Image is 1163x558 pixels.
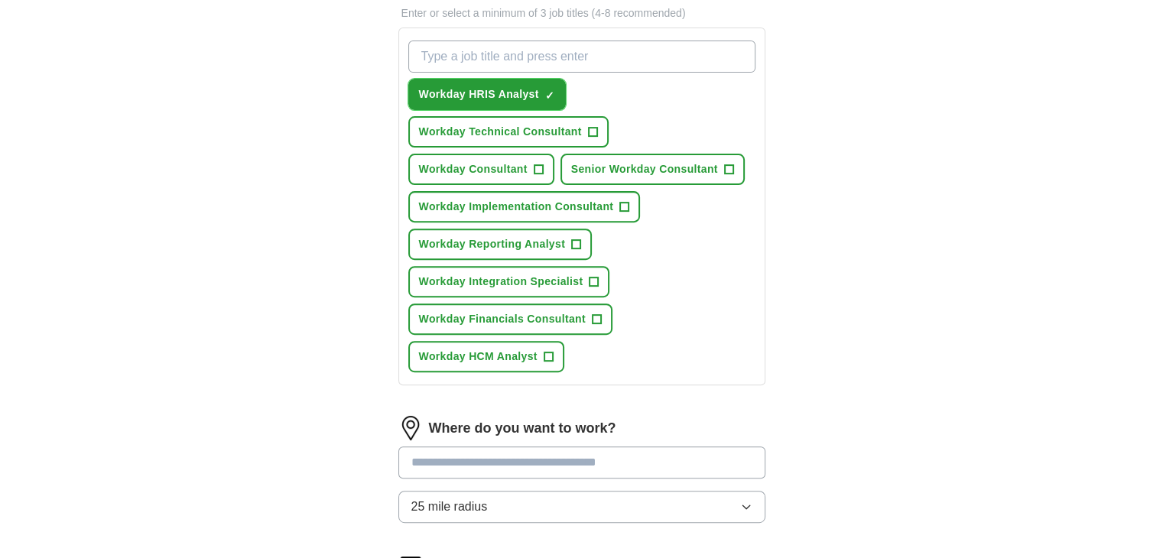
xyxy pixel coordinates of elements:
[419,274,583,290] span: Workday Integration Specialist
[560,154,745,185] button: Senior Workday Consultant
[408,79,566,110] button: Workday HRIS Analyst✓
[411,498,488,516] span: 25 mile radius
[419,86,539,102] span: Workday HRIS Analyst
[419,236,566,252] span: Workday Reporting Analyst
[419,161,528,177] span: Workday Consultant
[429,418,616,439] label: Where do you want to work?
[408,154,554,185] button: Workday Consultant
[408,266,610,297] button: Workday Integration Specialist
[419,124,582,140] span: Workday Technical Consultant
[398,491,765,523] button: 25 mile radius
[408,41,755,73] input: Type a job title and press enter
[419,349,538,365] span: Workday HCM Analyst
[545,89,554,102] span: ✓
[408,303,612,335] button: Workday Financials Consultant
[571,161,718,177] span: Senior Workday Consultant
[408,116,609,148] button: Workday Technical Consultant
[408,341,564,372] button: Workday HCM Analyst
[408,191,641,222] button: Workday Implementation Consultant
[419,199,614,215] span: Workday Implementation Consultant
[398,416,423,440] img: location.png
[419,311,586,327] span: Workday Financials Consultant
[398,5,765,21] p: Enter or select a minimum of 3 job titles (4-8 recommended)
[408,229,593,260] button: Workday Reporting Analyst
